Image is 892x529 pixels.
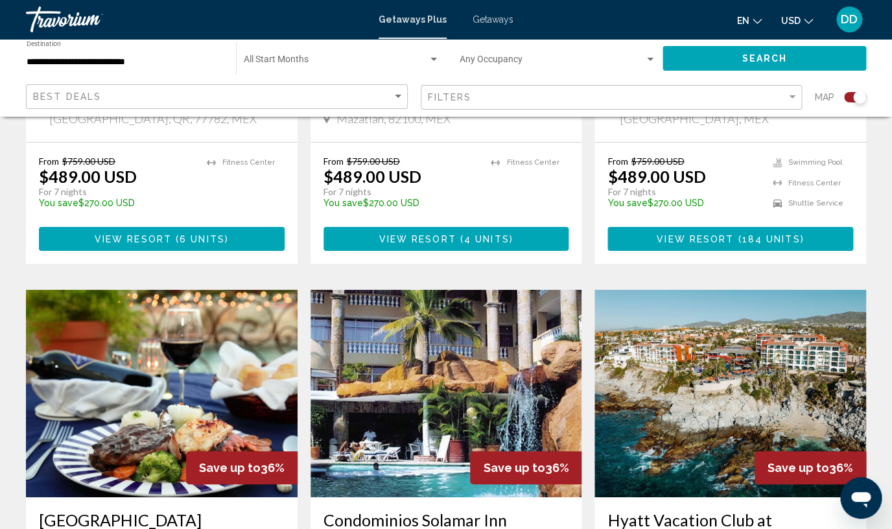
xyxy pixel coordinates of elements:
[742,54,787,64] span: Search
[39,198,78,208] span: You save
[379,234,456,244] span: View Resort
[323,167,421,186] p: $489.00 USD
[62,156,115,167] span: $759.00 USD
[506,158,559,167] span: Fitness Center
[464,234,510,244] span: 4 units
[755,451,866,484] div: 36%
[607,167,705,186] p: $489.00 USD
[323,156,344,167] span: From
[26,290,298,497] img: ii_lgf4.jpg
[781,16,801,26] span: USD
[734,234,804,244] span: ( )
[323,198,478,208] p: $270.00 USD
[39,198,194,208] p: $270.00 USD
[607,198,760,208] p: $270.00 USD
[311,290,582,497] img: ii_sol1.jpg
[379,14,447,25] a: Getaways Plus
[781,11,813,30] button: Change currency
[841,13,858,26] span: DD
[33,91,101,102] span: Best Deals
[39,186,194,198] p: For 7 nights
[815,88,834,106] span: Map
[323,186,478,198] p: For 7 nights
[594,290,866,497] img: ii_wko1.jpg
[768,461,829,475] span: Save up to
[788,199,843,207] span: Shuttle Service
[222,158,275,167] span: Fitness Center
[39,156,59,167] span: From
[180,234,225,244] span: 6 units
[607,198,647,208] span: You save
[840,477,882,519] iframe: Button to launch messaging window
[607,186,760,198] p: For 7 nights
[421,84,803,111] button: Filter
[33,91,404,102] mat-select: Sort by
[199,461,261,475] span: Save up to
[470,451,581,484] div: 36%
[473,14,513,25] a: Getaways
[737,16,749,26] span: en
[742,234,800,244] span: 184 units
[607,156,628,167] span: From
[95,234,172,244] span: View Resort
[323,227,569,251] button: View Resort(4 units)
[788,158,842,167] span: Swimming Pool
[39,227,285,251] button: View Resort(6 units)
[336,112,451,126] span: Mazatlan, 82100, MEX
[347,156,400,167] span: $759.00 USD
[172,234,229,244] span: ( )
[663,46,866,70] button: Search
[657,234,734,244] span: View Resort
[483,461,545,475] span: Save up to
[737,11,762,30] button: Change language
[186,451,298,484] div: 36%
[39,167,137,186] p: $489.00 USD
[26,6,366,32] a: Travorium
[323,198,363,208] span: You save
[607,227,853,251] button: View Resort(184 units)
[631,156,684,167] span: $759.00 USD
[788,179,841,187] span: Fitness Center
[832,6,866,33] button: User Menu
[428,92,472,102] span: Filters
[456,234,513,244] span: ( )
